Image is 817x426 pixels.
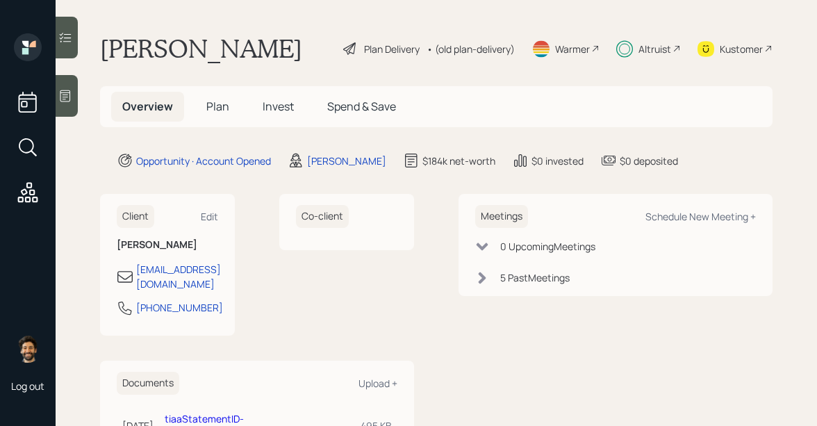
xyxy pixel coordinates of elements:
span: Spend & Save [327,99,396,114]
h1: [PERSON_NAME] [100,33,302,64]
h6: Documents [117,372,179,395]
div: [PHONE_NUMBER] [136,300,223,315]
div: Edit [201,210,218,223]
div: Log out [11,379,44,393]
h6: Co-client [296,205,349,228]
div: [PERSON_NAME] [307,154,386,168]
span: Invest [263,99,294,114]
div: Plan Delivery [364,42,420,56]
img: eric-schwartz-headshot.png [14,335,42,363]
div: [EMAIL_ADDRESS][DOMAIN_NAME] [136,262,221,291]
div: $0 deposited [620,154,678,168]
div: $0 invested [531,154,584,168]
span: Overview [122,99,173,114]
div: 5 Past Meeting s [500,270,570,285]
div: • (old plan-delivery) [427,42,515,56]
div: Upload + [358,377,397,390]
div: 0 Upcoming Meeting s [500,239,595,254]
div: Altruist [638,42,671,56]
div: Kustomer [720,42,763,56]
span: Plan [206,99,229,114]
h6: [PERSON_NAME] [117,239,218,251]
div: $184k net-worth [422,154,495,168]
div: Schedule New Meeting + [645,210,756,223]
div: Opportunity · Account Opened [136,154,271,168]
div: Warmer [555,42,590,56]
h6: Client [117,205,154,228]
h6: Meetings [475,205,528,228]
